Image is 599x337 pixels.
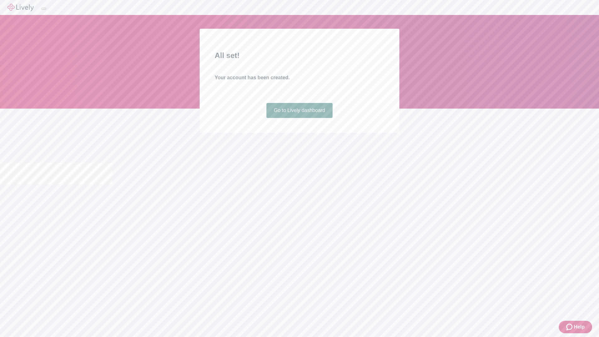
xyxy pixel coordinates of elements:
[566,323,574,331] svg: Zendesk support icon
[41,8,46,10] button: Log out
[559,321,592,333] button: Zendesk support iconHelp
[7,4,34,11] img: Lively
[215,74,384,81] h4: Your account has been created.
[574,323,585,331] span: Help
[215,50,384,61] h2: All set!
[266,103,333,118] a: Go to Lively dashboard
